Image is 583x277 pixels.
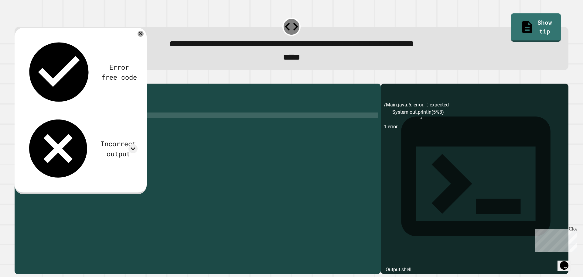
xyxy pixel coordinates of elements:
[101,62,138,82] div: Error free code
[557,253,577,271] iframe: chat widget
[99,139,138,159] div: Incorrect output
[533,226,577,252] iframe: chat widget
[2,2,42,39] div: Chat with us now!Close
[384,101,565,274] div: /Main.java:6: error: ';' expected System.out.println(5%3) ^ 1 error
[511,13,561,41] a: Show tip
